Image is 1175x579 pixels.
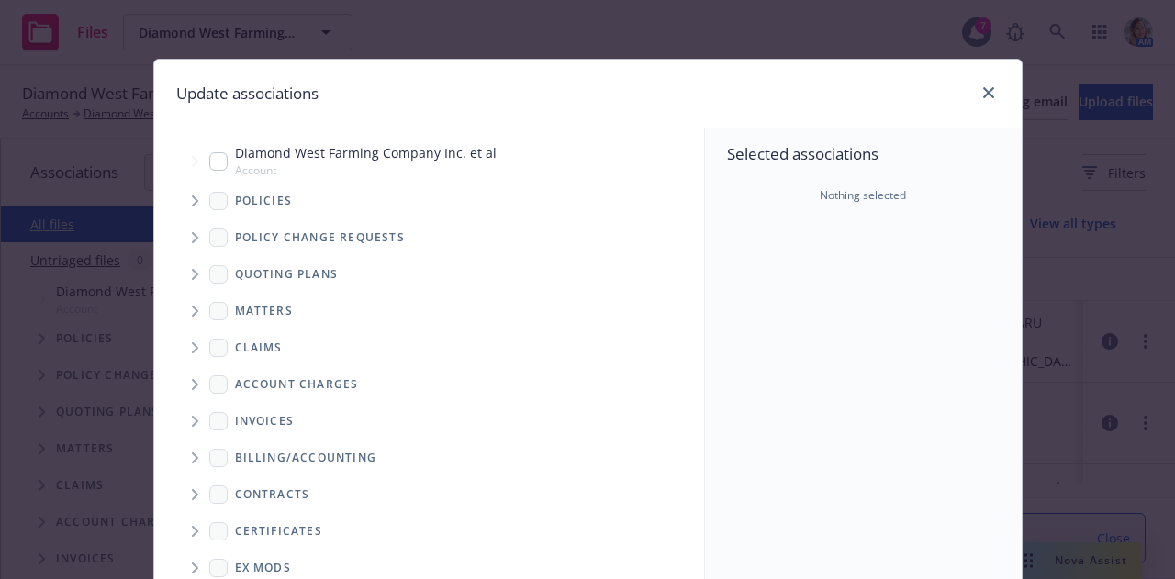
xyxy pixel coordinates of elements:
[978,82,1000,104] a: close
[235,416,295,427] span: Invoices
[727,143,1000,165] span: Selected associations
[235,452,377,463] span: Billing/Accounting
[235,232,405,243] span: Policy change requests
[154,139,704,439] div: Tree Example
[235,489,310,500] span: Contracts
[235,306,293,317] span: Matters
[235,379,359,390] span: Account charges
[235,562,291,573] span: Ex Mods
[235,195,293,206] span: Policies
[235,342,283,353] span: Claims
[176,82,319,106] h1: Update associations
[235,143,497,162] span: Diamond West Farming Company Inc. et al
[235,269,339,280] span: Quoting plans
[235,162,497,178] span: Account
[820,187,906,204] span: Nothing selected
[235,526,322,537] span: Certificates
